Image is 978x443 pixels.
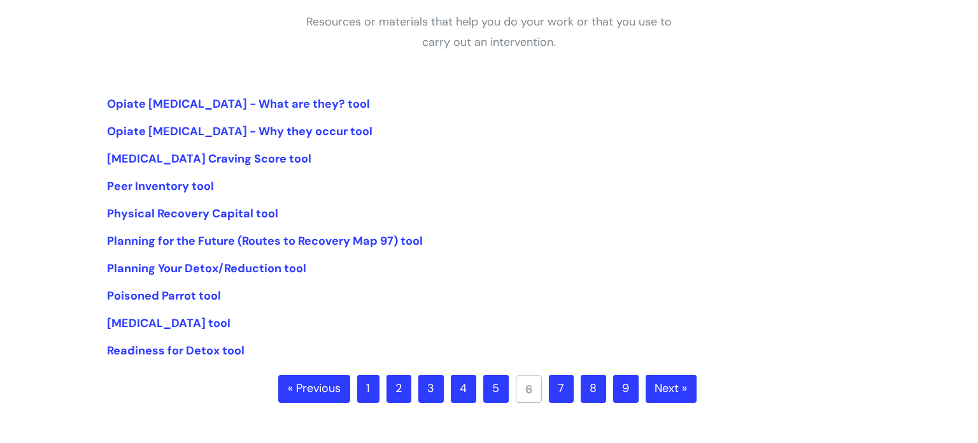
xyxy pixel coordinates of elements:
a: 5 [483,375,509,403]
a: [MEDICAL_DATA] tool [107,316,230,331]
a: 8 [581,375,606,403]
a: 4 [451,375,476,403]
a: [MEDICAL_DATA] Craving Score tool [107,151,311,166]
a: 6 [516,375,542,403]
a: Opiate [MEDICAL_DATA] - Why they occur tool [107,124,372,139]
a: 2 [386,375,411,403]
a: Readiness for Detox tool [107,343,244,358]
a: Peer Inventory tool [107,178,214,194]
p: Resources or materials that help you do your work or that you use to carry out an intervention. [298,11,680,53]
a: Physical Recovery Capital tool [107,206,278,221]
a: Planning Your Detox/Reduction tool [107,261,306,276]
a: 3 [418,375,444,403]
a: « Previous [278,375,350,403]
a: Planning for the Future (Routes to Recovery Map 97) tool [107,233,423,249]
a: 9 [613,375,639,403]
a: 1 [357,375,379,403]
a: Poisoned Parrot tool [107,288,221,303]
a: Next » [646,375,697,403]
a: Opiate [MEDICAL_DATA] - What are they? tool [107,96,370,112]
a: 7 [549,375,574,403]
